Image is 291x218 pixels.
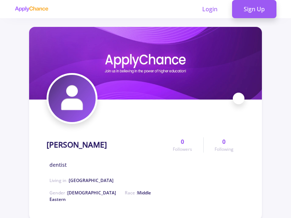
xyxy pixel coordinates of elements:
a: 0Following [203,137,244,153]
span: 0 [181,137,184,146]
img: mehdi naseri cover image [29,27,262,100]
span: [GEOGRAPHIC_DATA] [69,177,113,183]
span: Living in : [49,177,113,183]
span: Followers [173,146,192,153]
span: Race : [49,190,151,202]
a: 0Followers [162,137,203,153]
img: applychance logo text only [15,6,48,12]
span: Following [215,146,234,153]
img: mehdi naseri avatar [48,75,96,122]
span: [DEMOGRAPHIC_DATA] [67,190,116,196]
span: Gender : [49,190,116,196]
span: dentist [49,161,67,169]
span: Middle Eastern [49,190,151,202]
h1: [PERSON_NAME] [47,140,107,149]
span: 0 [222,137,226,146]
